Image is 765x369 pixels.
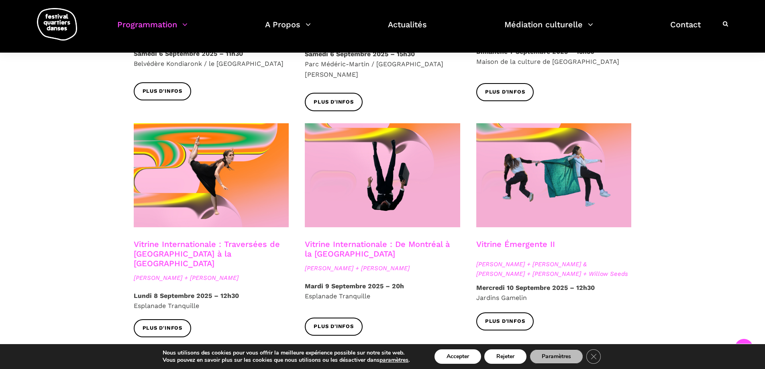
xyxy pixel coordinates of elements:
[305,50,415,58] strong: Samedi 6 Septembre 2025 – 15h30
[143,87,183,96] span: Plus d'infos
[134,273,289,283] span: [PERSON_NAME] + [PERSON_NAME]
[134,239,280,268] a: Vitrine Internationale : Traversées de [GEOGRAPHIC_DATA] à la [GEOGRAPHIC_DATA]
[37,8,77,41] img: logo-fqd-med
[134,319,192,337] a: Plus d'infos
[476,284,595,292] strong: Mercredi 10 Septembre 2025 – 12h30
[305,49,460,80] p: Parc Médéric-Martin / [GEOGRAPHIC_DATA][PERSON_NAME]
[134,50,243,57] strong: Samedi 6 Septembre 2025 – 11h30
[476,312,534,330] a: Plus d'infos
[305,93,363,111] a: Plus d'infos
[484,349,526,364] button: Rejeter
[314,322,354,331] span: Plus d'infos
[435,349,481,364] button: Accepter
[388,18,427,41] a: Actualités
[134,82,192,100] a: Plus d'infos
[476,239,555,249] a: Vitrine Émergente II
[134,302,199,310] span: Esplanade Tranquille
[476,294,527,302] span: Jardins Gamelin
[117,18,188,41] a: Programmation
[476,259,632,279] span: [PERSON_NAME] + [PERSON_NAME] & [PERSON_NAME] + [PERSON_NAME] + Willow Seeds
[134,292,239,300] strong: Lundi 8 Septembre 2025 – 12h30
[163,357,410,364] p: Vous pouvez en savoir plus sur les cookies que nous utilisons ou les désactiver dans .
[504,18,593,41] a: Médiation culturelle
[265,18,311,41] a: A Propos
[134,49,289,69] p: Belvédère Kondiaronk / le [GEOGRAPHIC_DATA]
[485,88,525,96] span: Plus d'infos
[163,349,410,357] p: Nous utilisons des cookies pour vous offrir la meilleure expérience possible sur notre site web.
[314,98,354,106] span: Plus d'infos
[485,317,525,326] span: Plus d'infos
[476,47,632,67] p: Maison de la culture de [GEOGRAPHIC_DATA]
[476,48,594,55] strong: Dimanche 7 Septembre 2025 – 13h30
[586,349,601,364] button: Close GDPR Cookie Banner
[305,239,450,259] a: Vitrine Internationale : De Montréal à la [GEOGRAPHIC_DATA]
[143,324,183,332] span: Plus d'infos
[305,282,404,290] strong: Mardi 9 Septembre 2025 – 20h
[530,349,583,364] button: Paramètres
[379,357,408,364] button: paramètres
[476,83,534,101] a: Plus d'infos
[670,18,701,41] a: Contact
[305,318,363,336] a: Plus d'infos
[305,292,370,300] span: Esplanade Tranquille
[305,263,460,273] span: [PERSON_NAME] + [PERSON_NAME]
